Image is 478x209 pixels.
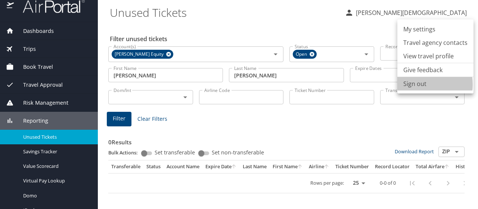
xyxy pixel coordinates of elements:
a: My settings [397,22,474,36]
a: Travel agency contacts [397,36,474,49]
a: Give feedback [403,65,443,74]
li: Sign out [397,77,474,90]
a: View travel profile [397,49,474,63]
